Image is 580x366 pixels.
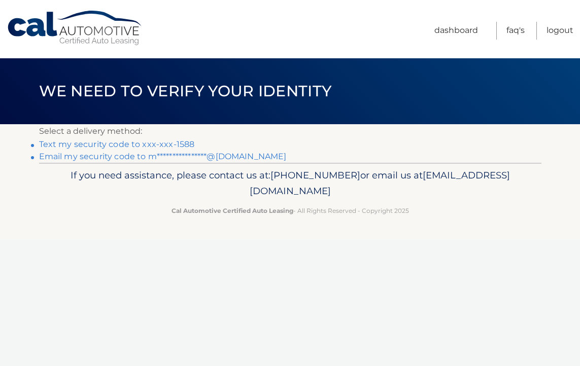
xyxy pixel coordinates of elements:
a: Logout [547,22,573,40]
p: Select a delivery method: [39,124,541,138]
p: - All Rights Reserved - Copyright 2025 [46,205,535,216]
span: [PHONE_NUMBER] [270,169,360,181]
a: Cal Automotive [7,10,144,46]
strong: Cal Automotive Certified Auto Leasing [172,207,293,214]
a: Dashboard [434,22,478,40]
span: We need to verify your identity [39,82,332,100]
a: FAQ's [506,22,525,40]
a: Text my security code to xxx-xxx-1588 [39,139,195,149]
p: If you need assistance, please contact us at: or email us at [46,167,535,200]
